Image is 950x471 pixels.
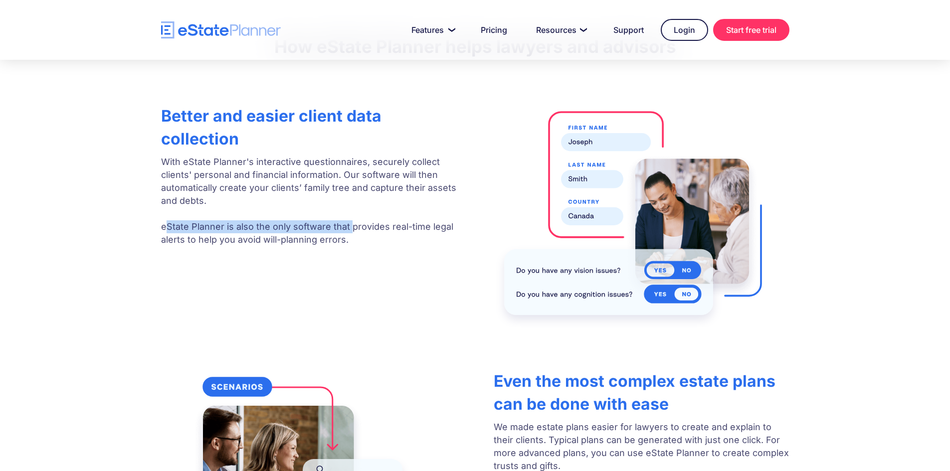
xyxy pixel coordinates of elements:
a: Resources [524,20,596,40]
p: With eState Planner's interactive questionnaires, securely collect clients' personal and financia... [161,156,456,246]
a: Start free trial [713,19,789,41]
a: Login [661,19,708,41]
a: Pricing [469,20,519,40]
strong: Even the most complex estate plans can be done with ease [494,371,775,414]
strong: Better and easier client data collection [161,106,381,149]
img: estate lawyers doing their client intake [492,100,773,327]
a: Features [399,20,464,40]
a: home [161,21,281,39]
a: Support [601,20,656,40]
